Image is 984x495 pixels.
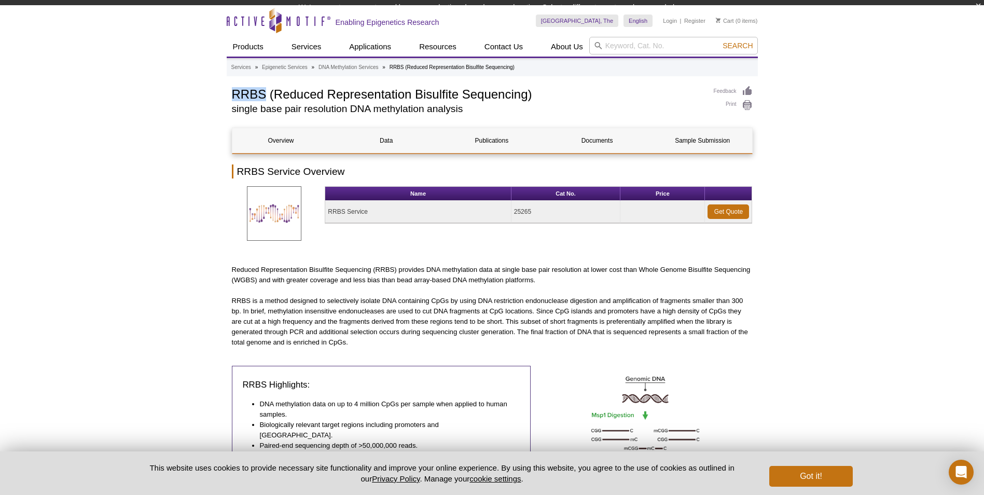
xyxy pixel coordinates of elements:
a: Documents [548,128,646,153]
li: Low input DNA requirement of 100 ng. [260,451,510,461]
a: Products [227,37,270,57]
a: English [623,15,653,27]
th: Price [620,187,705,201]
h2: Enabling Epigenetics Research [336,18,439,27]
a: Publications [443,128,540,153]
h3: RRBS Highlights: [243,379,520,391]
a: Epigenetic Services [262,63,308,72]
input: Keyword, Cat. No. [589,37,758,54]
li: RRBS (Reduced Representation Bisulfite Sequencing) [390,64,515,70]
h1: RRBS (Reduced Representation Bisulfite Sequencing) [232,86,703,101]
a: [GEOGRAPHIC_DATA], The [536,15,618,27]
button: cookie settings [469,474,521,483]
h2: RRBS Service Overview [232,164,753,178]
a: Services [285,37,328,57]
img: Your Cart [716,18,720,23]
a: Resources [413,37,463,57]
li: | [680,15,682,27]
a: Data [338,128,435,153]
p: Reduced Representation Bisulfite Sequencing (RRBS) provides DNA methylation data at single base p... [232,265,753,285]
p: RRBS is a method designed to selectively isolate DNA containing CpGs by using DNA restriction end... [232,296,753,348]
button: Got it! [769,466,852,487]
a: Services [231,63,251,72]
a: Print [714,100,753,111]
li: » [255,64,258,70]
button: Search [719,41,756,50]
a: Register [684,17,705,24]
a: Privacy Policy [372,474,420,483]
a: Overview [232,128,330,153]
li: » [382,64,385,70]
a: Get Quote [708,204,749,219]
th: Name [325,187,511,201]
span: Search [723,42,753,50]
td: RRBS Service [325,201,511,223]
h2: single base pair resolution DNA methylation analysis [232,104,703,114]
a: Contact Us [478,37,529,57]
li: (0 items) [716,15,758,27]
li: DNA methylation data on up to 4 million CpGs per sample when applied to human samples. [260,399,510,420]
a: Applications [343,37,397,57]
li: Paired-end sequencing depth of >50,000,000 reads. [260,441,510,451]
th: Cat No. [511,187,621,201]
a: DNA Methylation Services [318,63,379,72]
a: Cart [716,17,734,24]
p: This website uses cookies to provide necessary site functionality and improve your online experie... [132,462,753,484]
div: Open Intercom Messenger [949,460,974,485]
a: Sample Submission [654,128,751,153]
td: 25265 [511,201,621,223]
a: Feedback [714,86,753,97]
li: Biologically relevant target regions including promoters and [GEOGRAPHIC_DATA]. [260,420,510,441]
li: » [312,64,315,70]
a: About Us [545,37,589,57]
img: Reduced Representation Bisulfite Sequencing (RRBS) [247,186,301,241]
a: Login [663,17,677,24]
